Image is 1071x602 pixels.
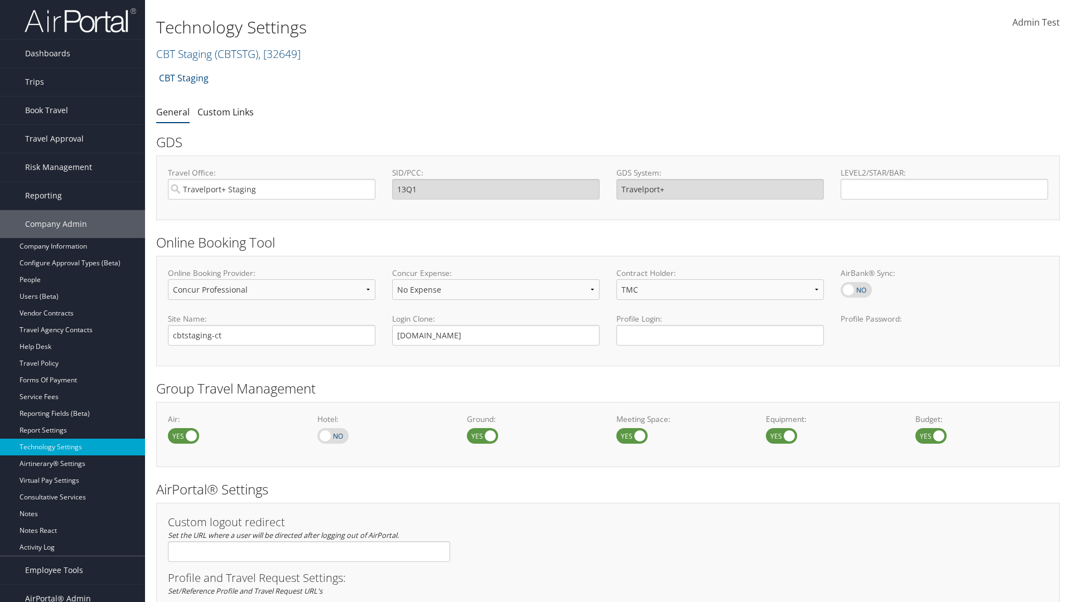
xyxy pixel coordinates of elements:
label: Login Clone: [392,313,600,324]
label: AirBank® Sync [841,282,872,298]
span: Reporting [25,182,62,210]
em: Set/Reference Profile and Travel Request URL's [168,586,322,596]
span: , [ 32649 ] [258,46,301,61]
a: Admin Test [1012,6,1060,40]
span: Company Admin [25,210,87,238]
a: General [156,106,190,118]
span: Dashboards [25,40,70,67]
label: Travel Office: [168,167,375,178]
label: Ground: [467,414,600,425]
span: Admin Test [1012,16,1060,28]
span: Employee Tools [25,556,83,584]
span: Risk Management [25,153,92,181]
a: CBT Staging [156,46,301,61]
em: Set the URL where a user will be directed after logging out of AirPortal. [168,530,399,540]
input: Profile Login: [616,325,824,346]
h1: Technology Settings [156,16,759,39]
label: Hotel: [317,414,450,425]
label: SID/PCC: [392,167,600,178]
label: Contract Holder: [616,268,824,279]
label: Profile Login: [616,313,824,345]
label: Air: [168,414,301,425]
h3: Custom logout redirect [168,517,450,528]
h2: AirPortal® Settings [156,480,1060,499]
label: LEVEL2/STAR/BAR: [841,167,1048,178]
label: Site Name: [168,313,375,324]
span: Trips [25,68,44,96]
label: Meeting Space: [616,414,749,425]
h2: Group Travel Management [156,379,1060,398]
img: airportal-logo.png [25,7,136,33]
label: GDS System: [616,167,824,178]
a: Custom Links [197,106,254,118]
label: Budget: [915,414,1048,425]
span: ( CBTSTG ) [215,46,258,61]
span: Book Travel [25,96,68,124]
a: CBT Staging [159,67,209,89]
span: Travel Approval [25,125,84,153]
h3: Profile and Travel Request Settings: [168,572,1048,584]
h2: GDS [156,133,1051,152]
label: AirBank® Sync: [841,268,1048,279]
h2: Online Booking Tool [156,233,1060,252]
label: Concur Expense: [392,268,600,279]
label: Equipment: [766,414,899,425]
label: Online Booking Provider: [168,268,375,279]
label: Profile Password: [841,313,1048,345]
